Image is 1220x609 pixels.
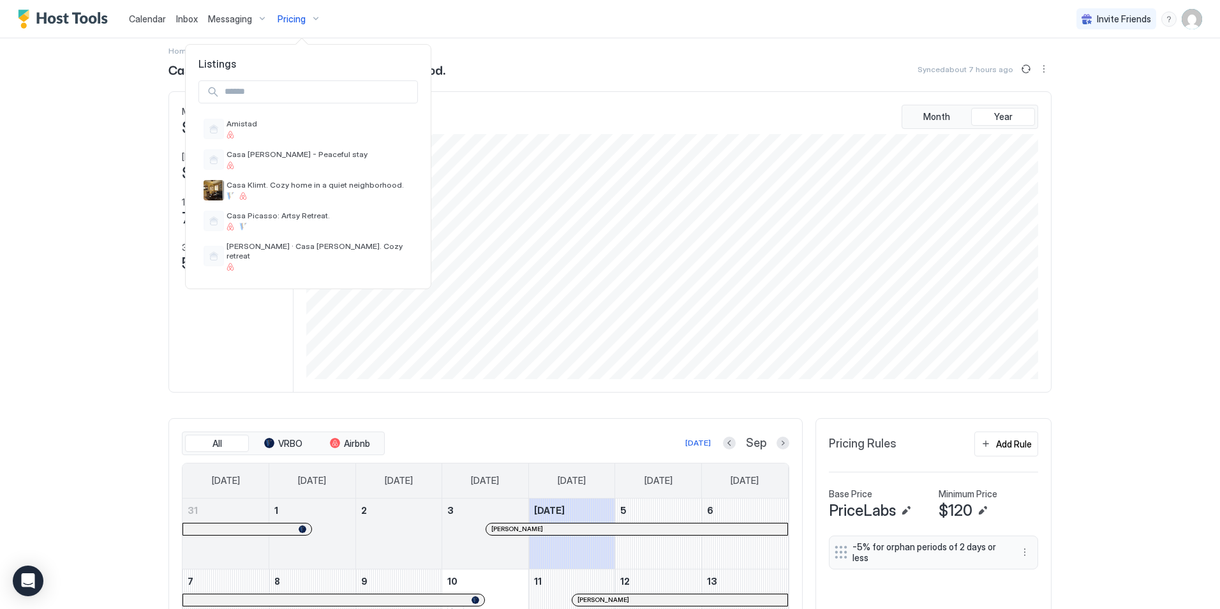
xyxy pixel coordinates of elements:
[227,119,413,128] span: Amistad
[227,241,413,260] span: [PERSON_NAME] · Casa [PERSON_NAME]. Cozy retreat
[13,566,43,596] div: Open Intercom Messenger
[186,57,431,70] span: Listings
[227,149,413,159] span: Casa [PERSON_NAME] - Peaceful stay
[227,180,413,190] span: Casa Klimt. Cozy home in a quiet neighborhood.
[219,81,417,103] input: Input Field
[204,180,224,200] div: listing image
[227,211,413,220] span: Casa Picasso: Artsy Retreat.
